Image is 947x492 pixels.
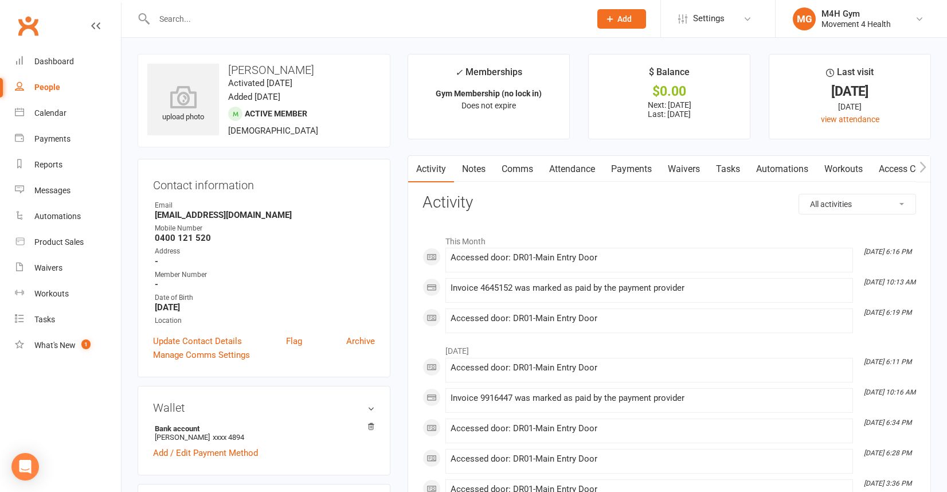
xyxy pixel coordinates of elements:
a: What's New1 [15,333,121,358]
div: Accessed door: DR01-Main Entry Door [451,454,848,464]
a: People [15,75,121,100]
span: Settings [693,6,725,32]
h3: Wallet [153,401,375,414]
i: [DATE] 6:34 PM [864,419,911,427]
div: Mobile Number [155,223,375,234]
div: MG [793,7,816,30]
div: Date of Birth [155,292,375,303]
input: Search... [151,11,582,27]
div: Payments [34,134,71,143]
div: M4H Gym [821,9,891,19]
h3: Contact information [153,174,375,192]
a: Waivers [15,255,121,281]
div: [DATE] [780,100,920,113]
div: Accessed door: DR01-Main Entry Door [451,314,848,323]
div: Waivers [34,263,62,272]
div: Email [155,200,375,211]
div: Product Sales [34,237,84,247]
time: Added [DATE] [228,92,280,102]
a: Automations [15,204,121,229]
div: Memberships [455,65,522,86]
a: Activity [408,156,454,182]
a: Payments [15,126,121,152]
div: Open Intercom Messenger [11,453,39,481]
h3: Activity [422,194,916,212]
div: Location [155,315,375,326]
span: xxxx 4894 [213,433,244,442]
i: [DATE] 10:13 AM [864,278,915,286]
div: Workouts [34,289,69,298]
strong: Bank account [155,424,369,433]
div: Tasks [34,315,55,324]
div: $ Balance [649,65,690,85]
div: Accessed door: DR01-Main Entry Door [451,253,848,263]
div: What's New [34,341,76,350]
span: 1 [81,339,91,349]
span: Does not expire [461,101,516,110]
a: Workouts [15,281,121,307]
div: Automations [34,212,81,221]
div: $0.00 [599,85,739,97]
li: [DATE] [422,339,916,357]
i: [DATE] 6:28 PM [864,449,911,457]
p: Next: [DATE] Last: [DATE] [599,100,739,119]
a: Reports [15,152,121,178]
i: [DATE] 6:16 PM [864,248,911,256]
span: [DEMOGRAPHIC_DATA] [228,126,318,136]
a: Comms [494,156,541,182]
div: Invoice 9916447 was marked as paid by the payment provider [451,393,848,403]
div: Member Number [155,270,375,280]
strong: Gym Membership (no lock in) [436,89,542,98]
a: Waivers [660,156,708,182]
strong: [EMAIL_ADDRESS][DOMAIN_NAME] [155,210,375,220]
time: Activated [DATE] [228,78,292,88]
a: Workouts [816,156,871,182]
h3: [PERSON_NAME] [147,64,381,76]
div: Dashboard [34,57,74,66]
strong: 0400 121 520 [155,233,375,243]
strong: - [155,256,375,267]
i: [DATE] 10:16 AM [864,388,915,396]
a: Tasks [708,156,748,182]
a: Manage Comms Settings [153,348,250,362]
div: Messages [34,186,71,195]
div: Invoice 4645152 was marked as paid by the payment provider [451,283,848,293]
i: [DATE] 6:19 PM [864,309,911,317]
i: [DATE] 6:11 PM [864,358,911,366]
div: Movement 4 Health [821,19,891,29]
div: Reports [34,160,62,169]
div: Calendar [34,108,66,118]
div: People [34,83,60,92]
a: Automations [748,156,816,182]
div: Accessed door: DR01-Main Entry Door [451,363,848,373]
div: Last visit [826,65,874,85]
li: This Month [422,229,916,248]
i: ✓ [455,67,463,78]
i: [DATE] 3:36 PM [864,479,911,487]
a: Update Contact Details [153,334,242,348]
a: Notes [454,156,494,182]
span: Active member [245,109,307,118]
a: view attendance [821,115,879,124]
strong: [DATE] [155,302,375,313]
a: Flag [286,334,302,348]
a: Archive [346,334,375,348]
strong: - [155,279,375,290]
a: Clubworx [14,11,42,40]
div: Address [155,246,375,257]
a: Add / Edit Payment Method [153,446,258,460]
a: Payments [603,156,660,182]
a: Calendar [15,100,121,126]
span: Add [617,14,632,24]
a: Messages [15,178,121,204]
div: [DATE] [780,85,920,97]
li: [PERSON_NAME] [153,423,375,443]
div: upload photo [147,85,219,123]
button: Add [597,9,646,29]
div: Accessed door: DR01-Main Entry Door [451,424,848,434]
a: Dashboard [15,49,121,75]
a: Attendance [541,156,603,182]
a: Access Control [871,156,947,182]
a: Tasks [15,307,121,333]
a: Product Sales [15,229,121,255]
